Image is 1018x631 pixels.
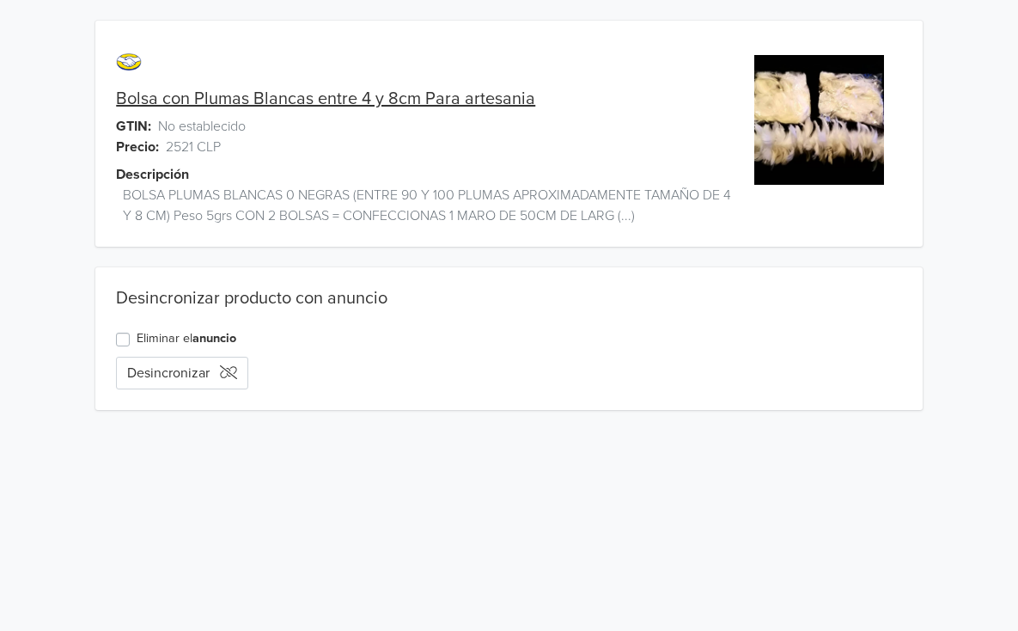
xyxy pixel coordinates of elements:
span: No establecido [158,116,246,137]
img: product_image [754,55,884,185]
label: Eliminar el [137,329,236,348]
button: Desincronizar [116,357,248,389]
span: BOLSA PLUMAS BLANCAS 0 NEGRAS (ENTRE 90 Y 100 PLUMAS APROXIMADAMENTE TAMAÑO DE 4 Y 8 CM) Peso 5gr... [123,185,736,226]
span: 2521 CLP [166,137,221,157]
span: Descripción [116,164,189,185]
span: GTIN: [116,116,151,137]
a: Bolsa con Plumas Blancas entre 4 y 8cm Para artesania [116,89,535,109]
span: Precio: [116,137,159,157]
div: Desincronizar producto con anuncio [116,288,902,309]
a: anuncio [192,331,236,346]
